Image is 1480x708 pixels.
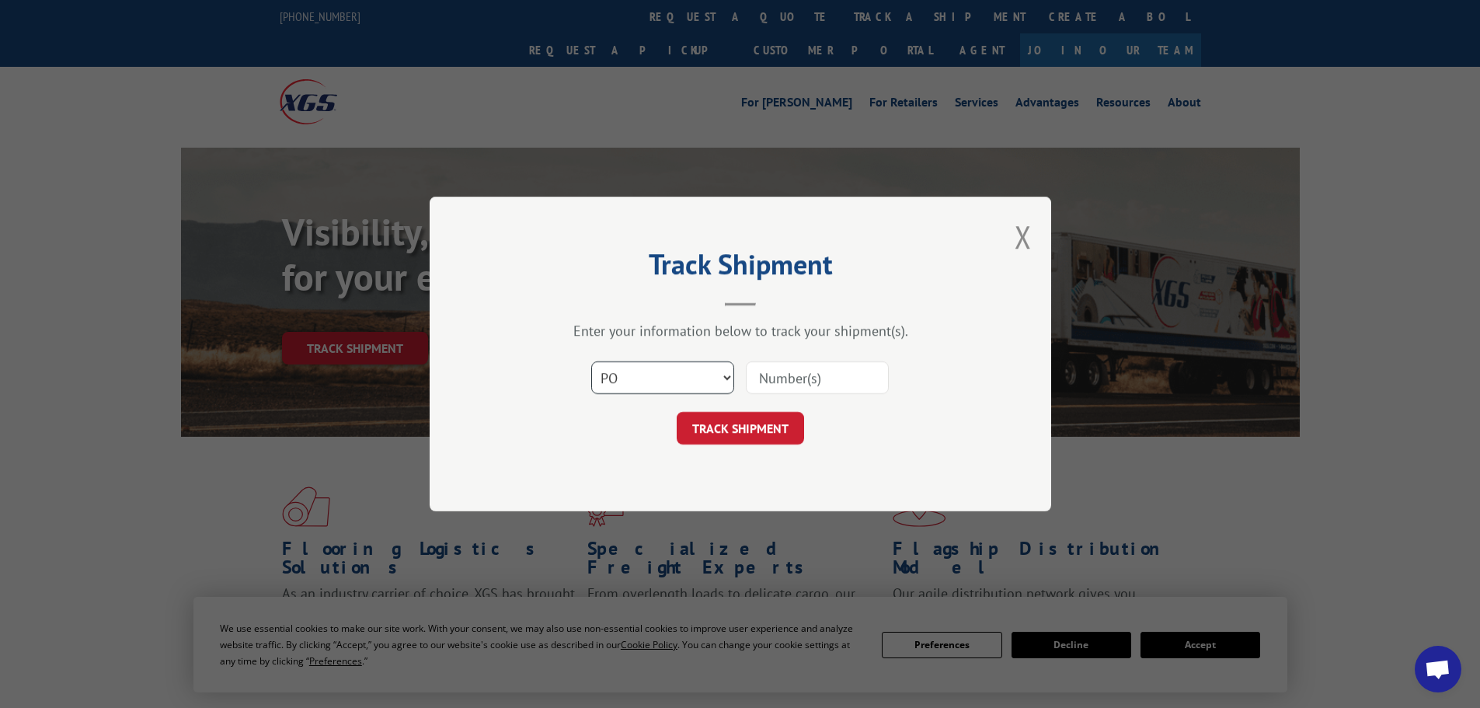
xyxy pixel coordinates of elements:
div: Enter your information below to track your shipment(s). [507,322,973,340]
button: TRACK SHIPMENT [677,412,804,445]
div: Open chat [1415,646,1461,692]
input: Number(s) [746,361,889,394]
h2: Track Shipment [507,253,973,283]
button: Close modal [1015,216,1032,257]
